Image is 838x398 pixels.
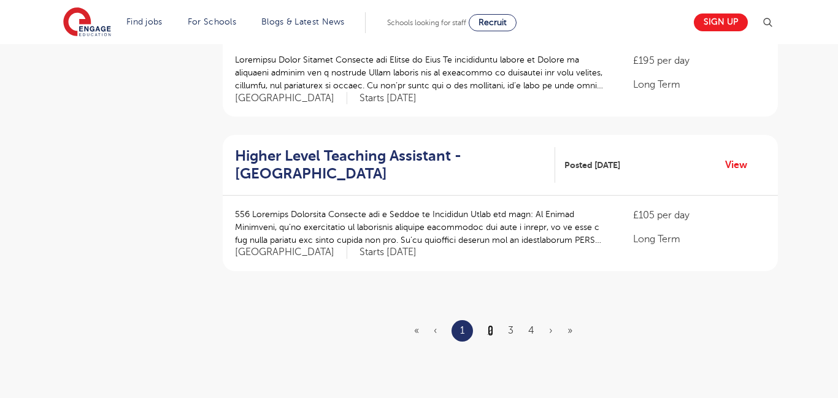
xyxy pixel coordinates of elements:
img: Engage Education [63,7,111,38]
span: ‹ [434,325,437,336]
p: £105 per day [633,208,766,223]
a: 2 [488,325,493,336]
p: Starts [DATE] [359,246,417,259]
a: 1 [460,323,464,339]
p: £195 per day [633,53,766,68]
a: Next [549,325,553,336]
p: Loremipsu Dolor Sitamet Consecte adi Elitse do Eius Te incididuntu labore et Dolore ma aliquaeni ... [235,53,609,92]
p: Starts [DATE] [359,92,417,105]
a: Recruit [469,14,517,31]
span: Schools looking for staff [387,18,466,27]
a: Last [567,325,572,336]
a: 4 [528,325,534,336]
span: [GEOGRAPHIC_DATA] [235,92,347,105]
a: For Schools [188,17,236,26]
a: Sign up [694,13,748,31]
a: Find jobs [126,17,163,26]
a: Higher Level Teaching Assistant - [GEOGRAPHIC_DATA] [235,147,555,183]
a: 3 [508,325,513,336]
span: « [414,325,419,336]
h2: Higher Level Teaching Assistant - [GEOGRAPHIC_DATA] [235,147,545,183]
p: Long Term [633,232,766,247]
a: View [725,157,756,173]
p: Long Term [633,77,766,92]
a: Blogs & Latest News [261,17,345,26]
p: 556 Loremips Dolorsita Consecte adi e Seddoe te Incididun Utlab etd magn: Al Enimad Minimveni, qu... [235,208,609,247]
span: Posted [DATE] [564,159,620,172]
span: Recruit [479,18,507,27]
span: [GEOGRAPHIC_DATA] [235,246,347,259]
